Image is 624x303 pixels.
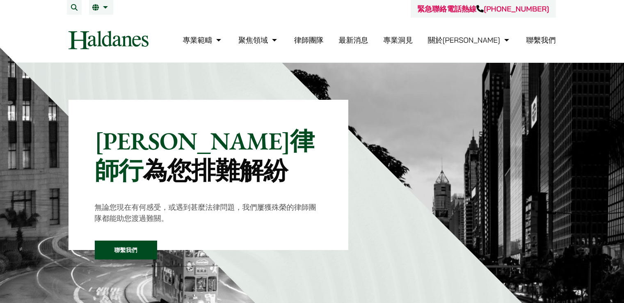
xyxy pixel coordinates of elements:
mark: 為您排難解紛 [143,154,288,186]
a: 關於何敦 [428,35,511,45]
a: 緊急聯絡電話熱線[PHONE_NUMBER] [417,4,549,14]
a: 最新消息 [338,35,368,45]
a: 聯繫我們 [526,35,556,45]
p: 無論您現在有何感受，或遇到甚麼法律問題，我們屢獲殊榮的律師團隊都能助您渡過難關。 [95,202,322,224]
a: 繁 [92,4,110,11]
a: 律師團隊 [294,35,324,45]
a: 聯繫我們 [95,241,157,259]
a: 聚焦領域 [238,35,279,45]
a: 專業洞見 [383,35,413,45]
p: [PERSON_NAME]律師行 [95,126,322,185]
a: 專業範疇 [183,35,223,45]
img: Logo of Haldanes [69,31,149,49]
